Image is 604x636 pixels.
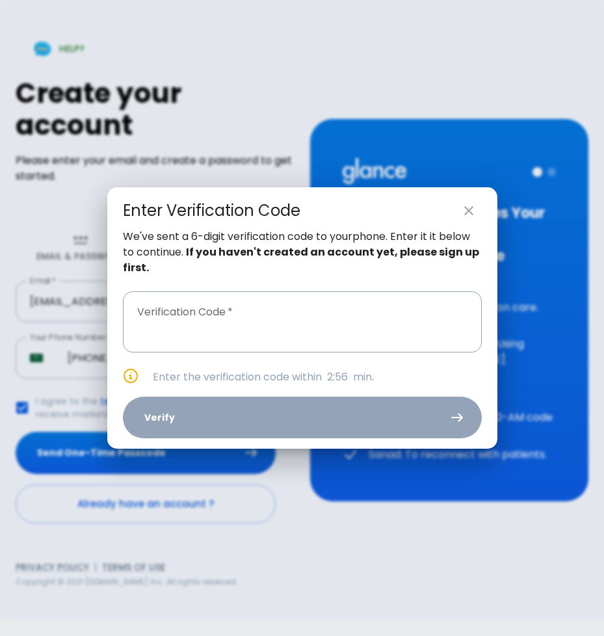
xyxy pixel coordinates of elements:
p: We've sent a 6-digit verification code to your phone . Enter it it below to continue. [123,229,482,276]
p: Enter the verification code within min. [153,369,482,385]
div: Enter Verification Code [123,200,300,221]
span: 2:56 [327,369,348,384]
strong: If you haven't created an account yet, please sign up first. [123,245,479,275]
button: close [456,198,482,224]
